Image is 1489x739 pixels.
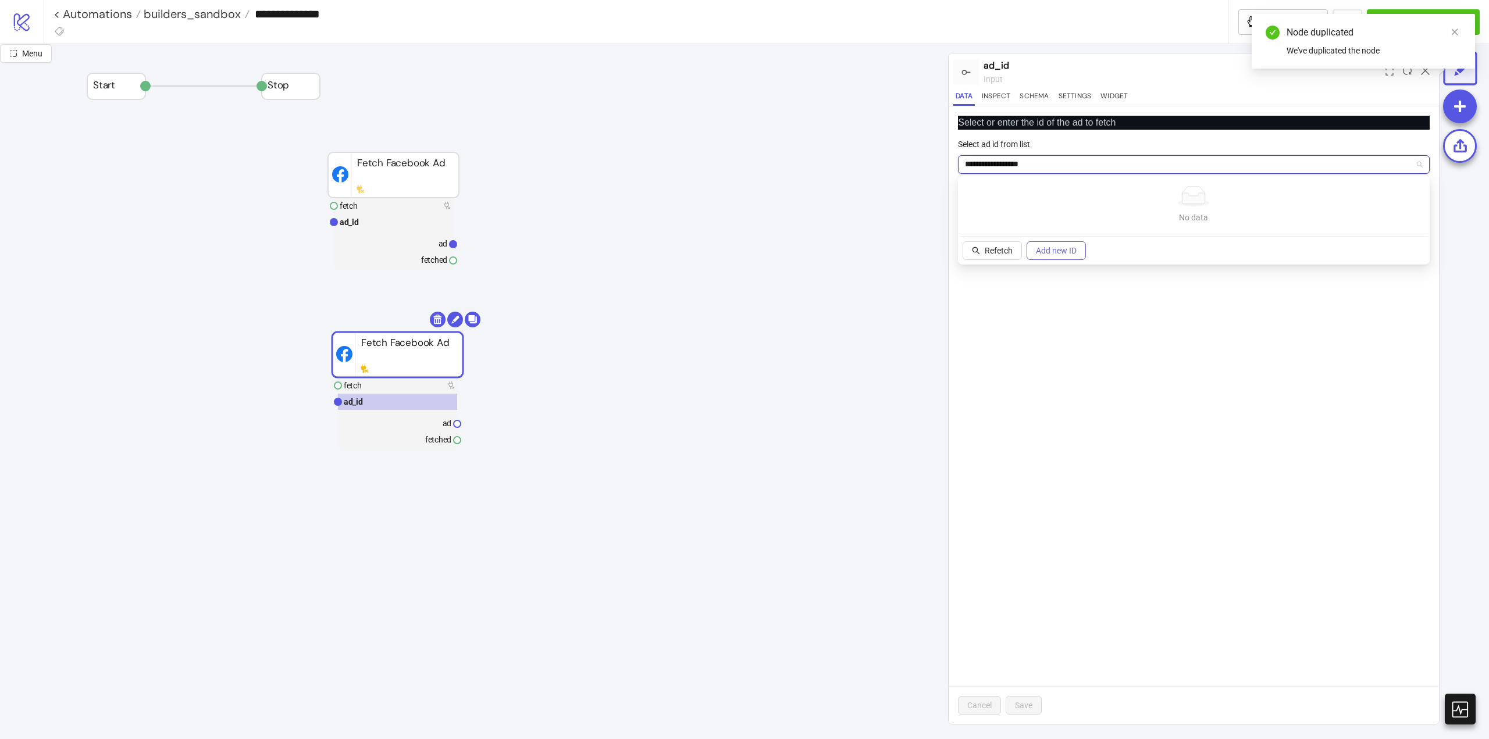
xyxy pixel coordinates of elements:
[22,49,42,58] span: Menu
[1036,246,1077,255] span: Add new ID
[1238,9,1328,35] button: To Widgets
[1287,44,1461,57] div: We've duplicated the node
[340,201,358,210] text: fetch
[1006,696,1042,715] button: Save
[985,246,1013,255] span: Refetch
[1333,9,1362,35] button: ...
[1451,28,1459,36] span: close
[965,156,1412,173] input: Select ad id from list
[344,397,363,406] text: ad_id
[141,8,250,20] a: builders_sandbox
[439,239,447,248] text: ad
[1098,90,1130,106] button: Widget
[1027,241,1086,260] button: Add new ID
[9,49,17,58] span: radius-bottomright
[972,211,1416,224] div: No data
[958,116,1430,130] p: Select or enter the id of the ad to fetch
[972,247,980,255] span: search
[141,6,241,22] span: builders_sandbox
[958,138,1038,151] label: Select ad id from list
[984,73,1381,85] div: input
[1017,90,1051,106] button: Schema
[963,241,1022,260] button: Refetch
[54,8,141,20] a: < Automations
[340,217,359,227] text: ad_id
[1367,9,1480,35] button: Run Automation
[953,90,975,106] button: Data
[1056,90,1094,106] button: Settings
[1448,26,1461,38] a: Close
[1287,26,1461,40] div: Node duplicated
[979,90,1013,106] button: Inspect
[344,381,362,390] text: fetch
[443,419,451,428] text: ad
[984,58,1381,73] div: ad_id
[1266,26,1280,40] span: check-circle
[958,696,1001,715] button: Cancel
